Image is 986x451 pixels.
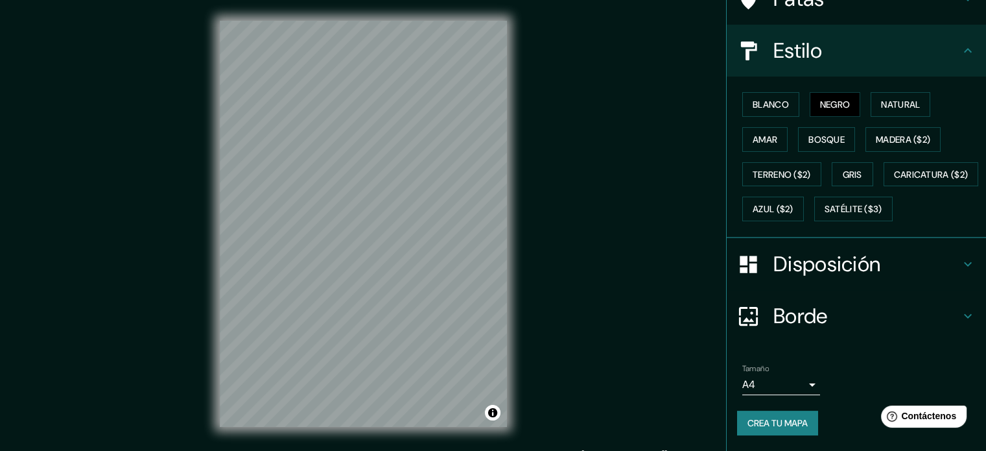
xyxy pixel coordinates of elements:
[865,127,941,152] button: Madera ($2)
[884,162,979,187] button: Caricatura ($2)
[808,134,845,145] font: Bosque
[742,127,788,152] button: Amar
[742,197,804,221] button: Azul ($2)
[753,169,811,180] font: Terreno ($2)
[894,169,968,180] font: Caricatura ($2)
[753,99,789,110] font: Blanco
[820,99,851,110] font: Negro
[814,197,893,221] button: Satélite ($3)
[742,378,755,391] font: A4
[881,99,920,110] font: Natural
[753,134,777,145] font: Amar
[727,290,986,342] div: Borde
[727,238,986,290] div: Disposición
[742,374,820,395] div: A4
[737,411,818,435] button: Crea tu mapa
[843,169,862,180] font: Gris
[773,37,822,64] font: Estilo
[871,92,930,117] button: Natural
[773,302,828,330] font: Borde
[742,162,821,187] button: Terreno ($2)
[753,204,793,215] font: Azul ($2)
[727,25,986,77] div: Estilo
[810,92,861,117] button: Negro
[871,400,972,437] iframe: Lanzador de widgets de ayuda
[747,417,808,429] font: Crea tu mapa
[798,127,855,152] button: Bosque
[773,250,880,278] font: Disposición
[825,204,882,215] font: Satélite ($3)
[832,162,873,187] button: Gris
[876,134,930,145] font: Madera ($2)
[485,405,500,421] button: Activar o desactivar atribución
[220,21,507,427] canvas: Mapa
[742,92,799,117] button: Blanco
[742,363,769,374] font: Tamaño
